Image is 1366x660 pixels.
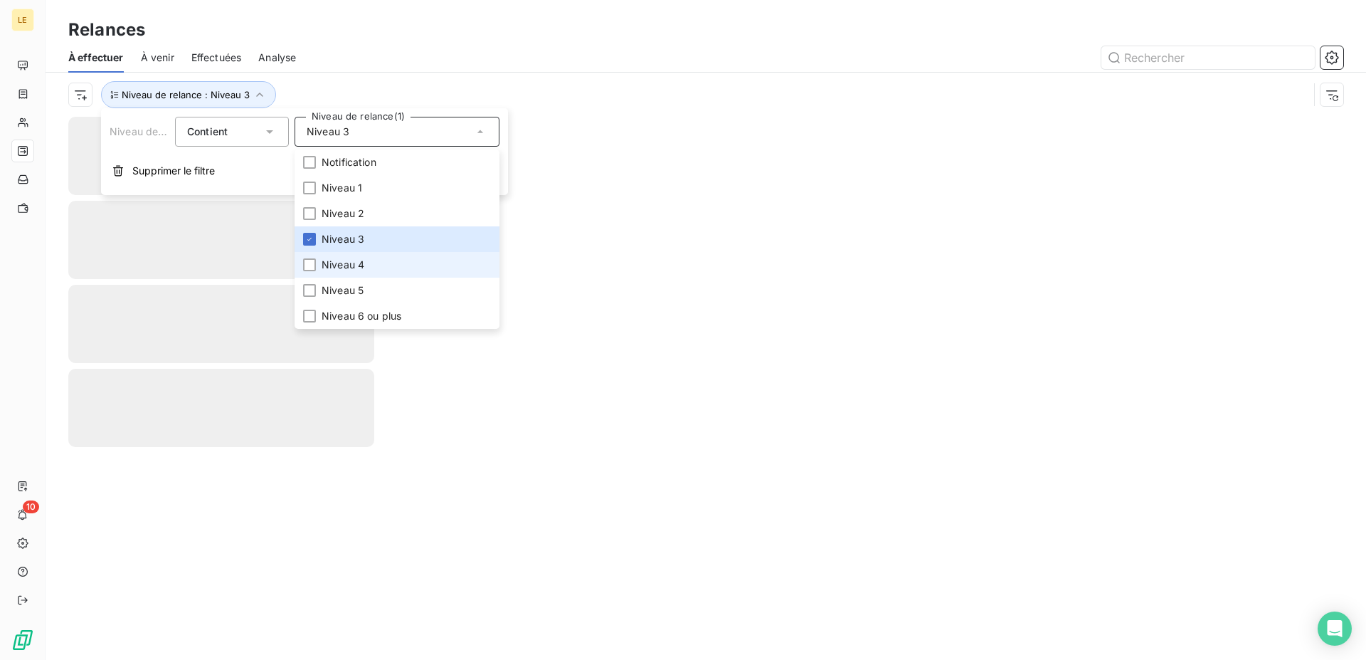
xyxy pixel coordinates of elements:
span: 10 [23,501,39,513]
span: Niveau de relance : Niveau 3 [122,89,250,100]
span: Supprimer le filtre [132,164,215,178]
span: Niveau 2 [322,206,364,221]
span: Niveau 1 [322,181,362,195]
button: Supprimer le filtre [101,155,508,187]
span: Niveau 6 ou plus [322,309,401,323]
span: Contient [187,125,228,137]
input: Rechercher [1101,46,1315,69]
h3: Relances [68,17,145,43]
span: Niveau 3 [307,125,349,139]
span: Analyse [258,51,296,65]
span: Effectuées [191,51,242,65]
span: Niveau 3 [322,232,364,246]
button: Niveau de relance : Niveau 3 [101,81,276,108]
span: Notification [322,155,376,169]
span: À effectuer [68,51,124,65]
div: Open Intercom Messenger [1318,612,1352,646]
span: Niveau 4 [322,258,364,272]
span: Niveau 5 [322,283,364,298]
img: Logo LeanPay [11,629,34,651]
span: Niveau de relance [110,125,196,137]
span: À venir [141,51,174,65]
div: LE [11,9,34,31]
